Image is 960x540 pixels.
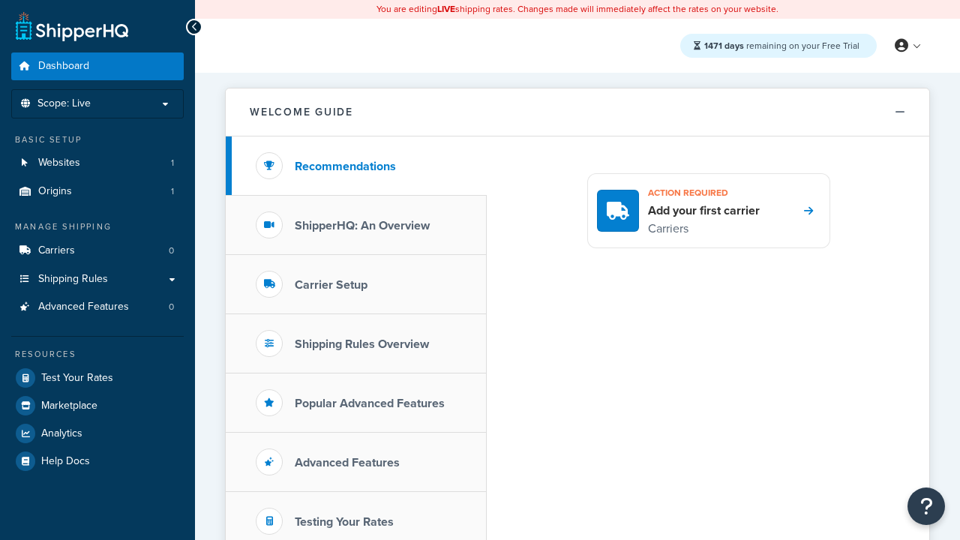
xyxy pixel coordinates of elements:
[11,237,184,265] li: Carriers
[38,244,75,257] span: Carriers
[41,400,97,412] span: Marketplace
[11,237,184,265] a: Carriers0
[295,219,430,232] h3: ShipperHQ: An Overview
[11,293,184,321] li: Advanced Features
[295,278,367,292] h3: Carrier Setup
[295,160,396,173] h3: Recommendations
[907,487,945,525] button: Open Resource Center
[169,244,174,257] span: 0
[169,301,174,313] span: 0
[226,88,929,136] button: Welcome Guide
[38,157,80,169] span: Websites
[11,348,184,361] div: Resources
[41,372,113,385] span: Test Your Rates
[250,106,353,118] h2: Welcome Guide
[11,448,184,475] a: Help Docs
[41,427,82,440] span: Analytics
[38,60,89,73] span: Dashboard
[11,178,184,205] a: Origins1
[295,456,400,469] h3: Advanced Features
[11,149,184,177] li: Websites
[295,397,445,410] h3: Popular Advanced Features
[37,97,91,110] span: Scope: Live
[11,392,184,419] a: Marketplace
[11,364,184,391] a: Test Your Rates
[11,293,184,321] a: Advanced Features0
[648,183,760,202] h3: Action required
[295,337,429,351] h3: Shipping Rules Overview
[11,178,184,205] li: Origins
[11,149,184,177] a: Websites1
[295,515,394,529] h3: Testing Your Rates
[41,455,90,468] span: Help Docs
[11,133,184,146] div: Basic Setup
[171,157,174,169] span: 1
[38,301,129,313] span: Advanced Features
[38,273,108,286] span: Shipping Rules
[11,52,184,80] a: Dashboard
[11,420,184,447] a: Analytics
[704,39,744,52] strong: 1471 days
[648,219,760,238] p: Carriers
[171,185,174,198] span: 1
[437,2,455,16] b: LIVE
[704,39,859,52] span: remaining on your Free Trial
[11,220,184,233] div: Manage Shipping
[11,265,184,293] a: Shipping Rules
[38,185,72,198] span: Origins
[648,202,760,219] h4: Add your first carrier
